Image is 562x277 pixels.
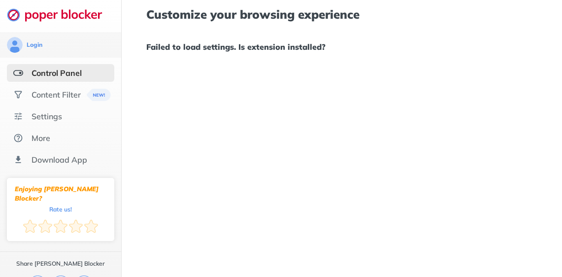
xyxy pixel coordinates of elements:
img: features-selected.svg [13,68,23,78]
img: about.svg [13,133,23,143]
img: settings.svg [13,111,23,121]
img: logo-webpage.svg [7,8,113,22]
div: Enjoying [PERSON_NAME] Blocker? [15,184,106,203]
div: Login [27,41,42,49]
div: Content Filter [32,90,81,100]
div: Control Panel [32,68,82,78]
div: Download App [32,155,87,165]
img: social.svg [13,90,23,100]
div: Share [PERSON_NAME] Blocker [16,260,105,268]
div: Rate us! [49,207,72,211]
img: avatar.svg [7,37,23,53]
div: More [32,133,50,143]
img: download-app.svg [13,155,23,165]
div: Settings [32,111,62,121]
img: menuBanner.svg [87,89,111,101]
